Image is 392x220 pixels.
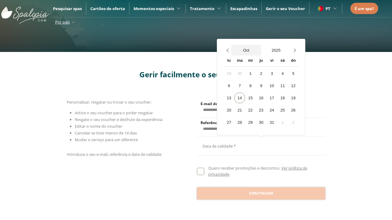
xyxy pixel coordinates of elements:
span: Mudar o serviço para um diferente [75,137,138,142]
a: Ver política de privacidade [208,165,307,177]
div: 14 [234,93,245,103]
div: 31 [266,117,277,128]
div: 29 [245,117,256,128]
button: Previous month [224,45,231,56]
button: Open months overlay [231,45,261,56]
div: 29 [224,68,234,79]
div: 23 [256,105,266,116]
span: Gerir facilmente o seu voucher [139,69,253,79]
span: Active o seu voucher para o poder resgatar. [75,110,154,116]
div: 9 [256,80,266,91]
span: Cancelar se tiver menos de 14 dias [75,130,137,136]
div: 22 [245,105,256,116]
a: Cartões de oferta [90,6,125,11]
div: 7 [234,80,245,91]
div: 19 [288,93,299,103]
div: vi [266,56,277,66]
div: 28 [234,117,245,128]
img: ImgLogoSpalopia.BvClDcEz.svg [1,1,49,24]
div: 30 [234,68,245,79]
span: Introduza o seu e-mail, referência e data de validade [67,152,161,157]
div: 27 [224,117,234,128]
div: 12 [288,80,299,91]
div: 1 [277,117,288,128]
a: Pesquisar spas [53,6,82,11]
span: É um spa? [355,6,374,11]
button: Continuar [197,187,325,200]
button: Open years overlay [261,45,291,56]
span: Continuar [249,190,273,196]
div: mi [245,56,256,66]
button: Next month [291,45,299,56]
div: 18 [277,93,288,103]
div: 16 [256,93,266,103]
div: 17 [266,93,277,103]
span: Resgate o seu voucher e desfrute da experiência [75,117,162,122]
div: 30 [256,117,266,128]
a: Gerir o seu Voucher [266,6,305,11]
div: 6 [224,80,234,91]
span: Personalizar, resgatar ou trocar o seu voucher: [67,99,151,105]
span: Quero receber promoções e descontos. [208,165,280,171]
div: 25 [277,105,288,116]
div: 8 [245,80,256,91]
div: ju [256,56,266,66]
div: 13 [224,93,234,103]
a: É um spa? [355,5,374,12]
div: Calendar wrapper [224,56,299,128]
div: 26 [288,105,299,116]
a: Escapadinhas [230,6,257,11]
div: 4 [277,68,288,79]
div: sá [277,56,288,66]
div: ma [234,56,245,66]
div: 20 [224,105,234,116]
div: 5 [288,68,299,79]
div: Calendar days [224,68,299,128]
div: 1 [245,68,256,79]
div: 21 [234,105,245,116]
span: Por país [55,19,70,25]
div: 3 [266,68,277,79]
div: do [288,56,299,66]
span: Editar o nome do voucher [75,123,122,129]
div: 2 [256,68,266,79]
div: 11 [277,80,288,91]
div: lu [224,56,234,66]
div: 24 [266,105,277,116]
div: 10 [266,80,277,91]
div: 15 [245,93,256,103]
div: 2 [288,117,299,128]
